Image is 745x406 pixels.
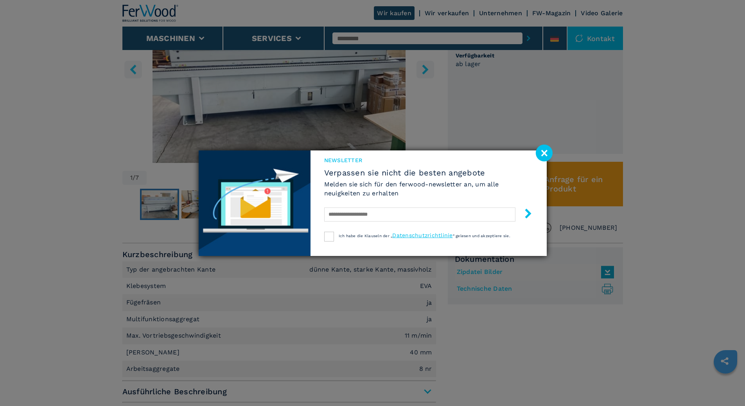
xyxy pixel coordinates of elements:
button: submit-button [515,206,533,224]
a: Datenschutzrichtlinie [392,232,452,238]
span: Newsletter [324,156,533,164]
span: Ich habe die Klauseln der „ [339,234,393,238]
span: “ gelesen und akzeptiere sie. [453,234,510,238]
h6: Melden sie sich für den ferwood-newsletter an, um alle neuigkeiten zu erhalten [324,180,533,198]
span: Verpassen sie nicht die besten angebote [324,168,533,177]
img: Newsletter image [199,150,311,256]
